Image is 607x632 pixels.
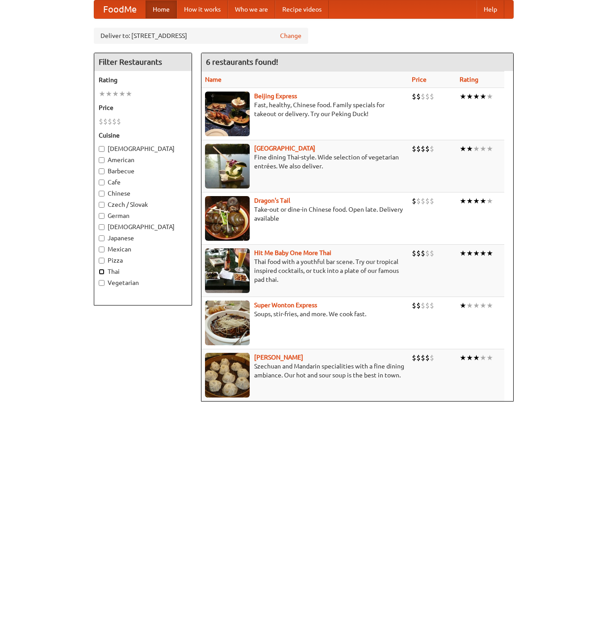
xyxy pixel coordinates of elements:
a: FoodMe [94,0,146,18]
li: ★ [473,301,480,310]
li: ★ [466,196,473,206]
input: Vegetarian [99,280,105,286]
img: dragon.jpg [205,196,250,241]
label: Pizza [99,256,187,265]
li: $ [416,144,421,154]
li: ★ [466,353,473,363]
li: $ [103,117,108,126]
li: $ [99,117,103,126]
input: Cafe [99,180,105,185]
label: Chinese [99,189,187,198]
a: Rating [460,76,478,83]
input: [DEMOGRAPHIC_DATA] [99,146,105,152]
li: ★ [460,92,466,101]
input: Pizza [99,258,105,264]
label: Barbecue [99,167,187,176]
li: ★ [473,144,480,154]
p: Szechuan and Mandarin specialities with a fine dining ambiance. Our hot and sour soup is the best... [205,362,405,380]
p: Fast, healthy, Chinese food. Family specials for takeout or delivery. Try our Peking Duck! [205,100,405,118]
input: [DEMOGRAPHIC_DATA] [99,224,105,230]
li: $ [421,196,425,206]
a: Price [412,76,427,83]
input: Barbecue [99,168,105,174]
li: $ [430,248,434,258]
a: Super Wonton Express [254,301,317,309]
li: $ [412,196,416,206]
a: Recipe videos [275,0,329,18]
li: $ [425,92,430,101]
li: $ [430,92,434,101]
ng-pluralize: 6 restaurants found! [206,58,278,66]
li: ★ [480,144,486,154]
li: ★ [119,89,126,99]
label: Thai [99,267,187,276]
li: $ [412,144,416,154]
a: [GEOGRAPHIC_DATA] [254,145,315,152]
li: $ [425,301,430,310]
li: $ [425,196,430,206]
input: American [99,157,105,163]
p: Thai food with a youthful bar scene. Try our tropical inspired cocktails, or tuck into a plate of... [205,257,405,284]
li: $ [416,248,421,258]
li: ★ [126,89,132,99]
li: ★ [460,144,466,154]
a: Help [477,0,504,18]
li: ★ [486,196,493,206]
h5: Price [99,103,187,112]
img: superwonton.jpg [205,301,250,345]
li: ★ [473,248,480,258]
input: Mexican [99,247,105,252]
img: shandong.jpg [205,353,250,398]
label: [DEMOGRAPHIC_DATA] [99,222,187,231]
a: [PERSON_NAME] [254,354,303,361]
img: beijing.jpg [205,92,250,136]
label: Czech / Slovak [99,200,187,209]
input: German [99,213,105,219]
li: ★ [473,353,480,363]
li: ★ [480,353,486,363]
li: $ [425,248,430,258]
li: ★ [486,353,493,363]
li: ★ [473,196,480,206]
li: $ [112,117,117,126]
img: babythai.jpg [205,248,250,293]
a: How it works [177,0,228,18]
li: ★ [466,248,473,258]
li: $ [421,353,425,363]
input: Czech / Slovak [99,202,105,208]
li: $ [430,196,434,206]
h4: Filter Restaurants [94,53,192,71]
input: Chinese [99,191,105,197]
li: $ [117,117,121,126]
label: Cafe [99,178,187,187]
li: ★ [486,301,493,310]
li: $ [416,353,421,363]
li: $ [412,92,416,101]
a: Hit Me Baby One More Thai [254,249,331,256]
p: Soups, stir-fries, and more. We cook fast. [205,310,405,318]
li: $ [421,248,425,258]
h5: Rating [99,75,187,84]
a: Beijing Express [254,92,297,100]
li: $ [425,353,430,363]
b: Dragon's Tail [254,197,290,204]
li: ★ [480,196,486,206]
li: $ [421,92,425,101]
input: Thai [99,269,105,275]
img: satay.jpg [205,144,250,188]
li: $ [412,353,416,363]
label: Mexican [99,245,187,254]
li: ★ [486,248,493,258]
label: Vegetarian [99,278,187,287]
li: ★ [480,248,486,258]
label: Japanese [99,234,187,243]
li: ★ [480,301,486,310]
a: Who we are [228,0,275,18]
li: ★ [460,196,466,206]
li: $ [430,353,434,363]
li: ★ [105,89,112,99]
